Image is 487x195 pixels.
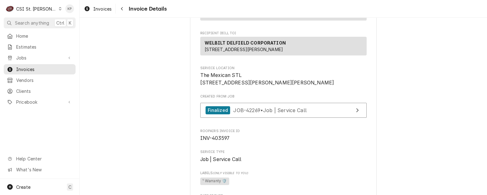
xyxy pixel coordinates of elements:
div: Recipient (Bill To) [200,37,367,58]
span: Roopairs Invoice ID [200,129,367,134]
span: Ctrl [56,20,64,26]
span: Search anything [15,20,49,26]
a: Invoices [4,64,76,74]
span: Create [16,184,30,190]
a: Clients [4,86,76,96]
div: C [6,4,14,13]
span: Service Location [200,66,367,71]
span: Vendors [16,77,72,83]
span: [STREET_ADDRESS][PERSON_NAME] [205,47,283,52]
span: Invoices [93,6,112,12]
span: INV-403597 [200,135,230,141]
span: Clients [16,88,72,94]
span: The Mexican STL [STREET_ADDRESS][PERSON_NAME][PERSON_NAME] [200,72,334,86]
div: [object Object] [200,171,367,186]
a: Home [4,31,76,41]
a: Estimates [4,42,76,52]
span: ¹ Warranty 🛡️ [200,178,230,185]
div: Created From Job [200,94,367,121]
span: Pricebook [16,99,63,105]
span: Home [16,33,72,39]
div: Service Location [200,66,367,87]
span: Estimates [16,44,72,50]
span: K [69,20,72,26]
span: Recipient (Bill To) [200,31,367,36]
span: Jobs [16,55,63,61]
span: Labels [200,171,367,176]
a: Invoices [81,4,114,14]
div: Kym Parson's Avatar [65,4,74,13]
span: Roopairs Invoice ID [200,135,367,142]
span: Job | Service Call [200,156,242,162]
span: JOB-42269 • Job | Service Call [233,107,307,113]
a: Go to Jobs [4,53,76,63]
span: Invoices [16,66,72,73]
span: What's New [16,166,72,173]
span: (Only Visible to You) [213,171,248,175]
div: Service Type [200,150,367,163]
div: Recipient (Bill To) [200,37,367,55]
strong: WELBILT DELFIELD CORPORATION [205,40,286,45]
a: Go to What's New [4,164,76,175]
div: Roopairs Invoice ID [200,129,367,142]
a: View Job [200,103,367,118]
div: Finalized [206,106,230,115]
div: KP [65,4,74,13]
div: CSI St. Louis's Avatar [6,4,14,13]
span: Invoice Details [127,5,166,13]
span: C [68,184,72,190]
span: [object Object] [200,177,367,186]
span: Service Type [200,156,367,163]
span: Created From Job [200,94,367,99]
button: Search anythingCtrlK [4,17,76,28]
span: Service Type [200,150,367,155]
div: CSI St. [PERSON_NAME] [16,6,57,12]
div: Invoice Recipient [200,31,367,58]
span: Help Center [16,155,72,162]
a: Go to Pricebook [4,97,76,107]
span: Service Location [200,72,367,86]
button: Navigate back [117,4,127,14]
a: Go to Help Center [4,154,76,164]
a: Vendors [4,75,76,85]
